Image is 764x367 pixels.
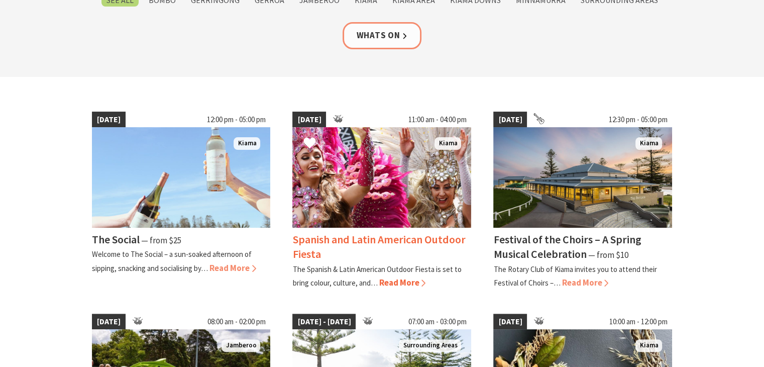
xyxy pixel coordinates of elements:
h4: The Social [92,232,140,246]
span: 12:30 pm - 05:00 pm [603,112,672,128]
a: [DATE] 11:00 am - 04:00 pm Dancers in jewelled pink and silver costumes with feathers, holding th... [292,112,471,290]
span: 12:00 pm - 05:00 pm [201,112,270,128]
p: The Spanish & Latin American Outdoor Fiesta is set to bring colour, culture, and… [292,264,461,288]
span: [DATE] [92,314,126,330]
img: 2023 Festival of Choirs at the Kiama Pavilion [493,127,672,228]
h4: Festival of the Choirs – A Spring Musical Celebration [493,232,641,261]
a: [DATE] 12:30 pm - 05:00 pm 2023 Festival of Choirs at the Kiama Pavilion Kiama Festival of the Ch... [493,112,672,290]
span: Read More [209,262,256,273]
h4: Spanish and Latin American Outdoor Fiesta [292,232,465,261]
span: [DATE] [292,112,326,128]
span: Kiama [635,137,662,150]
img: The Social [92,127,271,228]
span: ⁠— from $25 [141,235,181,246]
span: Surrounding Areas [399,339,461,352]
span: 08:00 am - 02:00 pm [202,314,270,330]
p: The Rotary Club of Kiama invites you to attend their Festival of Choirs –… [493,264,657,288]
span: Kiama [635,339,662,352]
span: Jamberoo [222,339,260,352]
span: [DATE] [92,112,126,128]
a: Whats On [343,22,422,49]
span: [DATE] [493,112,527,128]
img: Dancers in jewelled pink and silver costumes with feathers, holding their hands up while smiling [292,127,471,228]
button: Click to Favourite Spanish and Latin American Outdoor Fiesta [293,127,326,161]
span: Kiama [234,137,260,150]
span: 10:00 am - 12:00 pm [604,314,672,330]
span: [DATE] [493,314,527,330]
span: Read More [379,277,425,288]
span: ⁠— from $10 [588,249,628,260]
a: [DATE] 12:00 pm - 05:00 pm The Social Kiama The Social ⁠— from $25 Welcome to The Social – a sun-... [92,112,271,290]
span: Read More [562,277,608,288]
span: Kiama [434,137,461,150]
p: Welcome to The Social – a sun-soaked afternoon of sipping, snacking and socialising by… [92,249,252,272]
span: [DATE] - [DATE] [292,314,356,330]
span: 11:00 am - 04:00 pm [403,112,471,128]
span: 07:00 am - 03:00 pm [403,314,471,330]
